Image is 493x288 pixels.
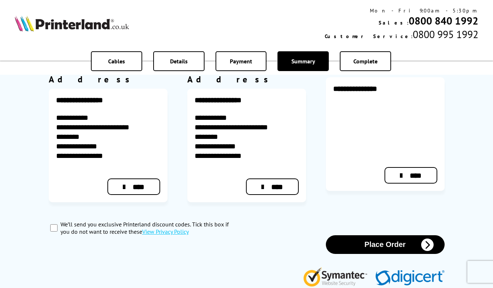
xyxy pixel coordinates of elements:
img: Digicert [375,270,445,287]
span: Summary [291,58,315,65]
img: Printerland Logo [15,15,129,32]
div: Mon - Fri 9:00am - 5:30pm [325,7,478,14]
a: 0800 840 1992 [409,14,478,27]
span: Payment [230,58,252,65]
span: Customer Service: [325,33,413,40]
button: Place Order [326,235,445,254]
span: Complete [353,58,378,65]
a: modal_privacy [142,228,189,235]
span: Sales: [379,19,409,26]
span: 0800 995 1992 [413,27,478,41]
img: Symantec Website Security [303,266,372,287]
span: Details [170,58,188,65]
span: Cables [108,58,125,65]
label: We’ll send you exclusive Printerland discount codes. Tick this box if you do not want to receive ... [60,221,239,235]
